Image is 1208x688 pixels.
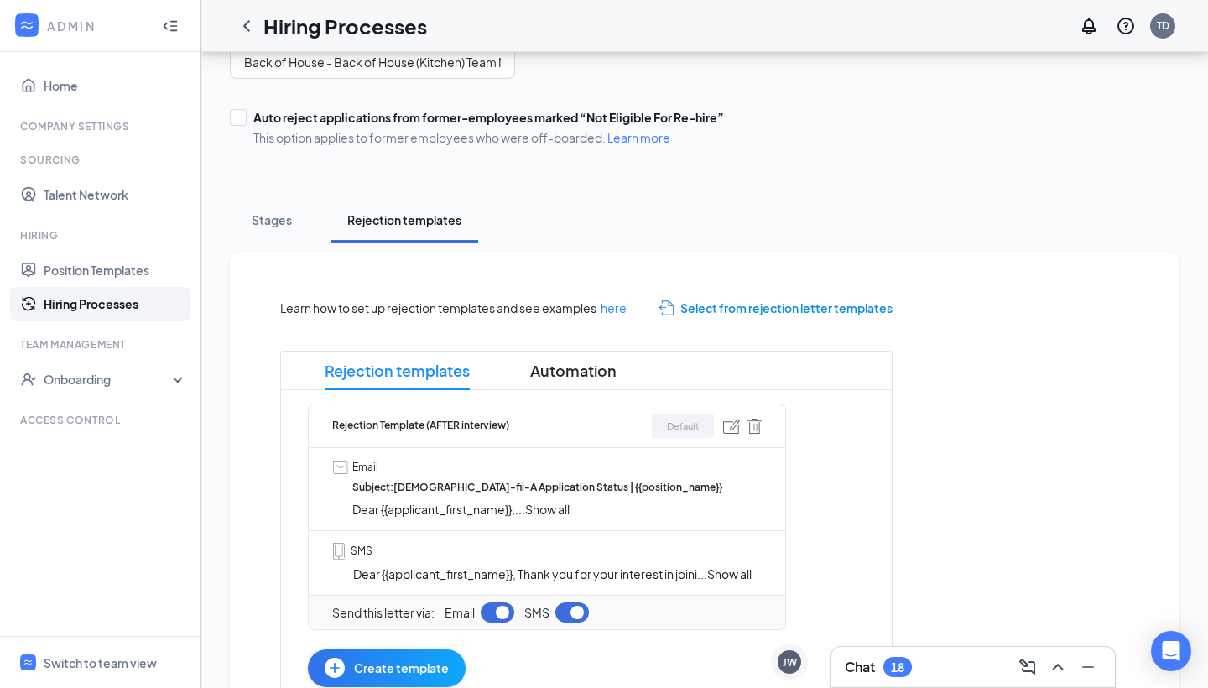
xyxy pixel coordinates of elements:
[230,45,515,79] input: Name of hiring process
[1048,657,1068,677] svg: ChevronUp
[280,299,627,317] span: Learn how to set up rejection templates and see examples
[530,352,617,390] span: Automation
[1157,18,1169,33] div: TD
[332,418,509,434] span: Rejection Template (AFTER interview)
[353,566,697,581] span: Dear {{applicant_first_name}}, Thank you for your interest in joini
[332,603,435,622] span: Send this letter via:
[325,352,470,390] span: Rejection templates
[47,18,147,34] div: ADMIN
[23,657,34,668] svg: WorkstreamLogo
[1151,631,1191,671] div: Open Intercom Messenger
[20,153,184,167] div: Sourcing
[1018,657,1038,677] svg: ComposeMessage
[20,119,184,133] div: Company Settings
[1079,16,1099,36] svg: Notifications
[845,658,875,676] h3: Chat
[263,12,427,40] h1: Hiring Processes
[783,655,797,670] div: JW
[601,300,627,315] a: here
[524,603,549,622] span: SMS
[891,660,904,675] div: 18
[44,178,187,211] a: Talent Network
[347,211,461,228] div: Rejection templates
[308,649,466,687] button: Create template
[354,659,449,677] span: Create template
[162,18,179,34] svg: Collapse
[607,130,670,145] a: Learn more
[1014,654,1041,680] button: ComposeMessage
[351,544,372,560] span: SMS
[20,413,184,427] div: Access control
[1075,654,1101,680] button: Minimize
[707,566,752,581] span: Show all
[44,69,187,102] a: Home
[352,480,762,496] span: Subject : [DEMOGRAPHIC_DATA]-fil-A Application Status | {{position_name}}
[20,371,37,388] svg: UserCheck
[515,502,570,517] span: ...
[1116,16,1136,36] svg: QuestionInfo
[352,502,515,517] span: Dear {{applicant_first_name}},
[352,460,378,476] span: Email
[1078,657,1098,677] svg: Minimize
[680,299,893,317] span: Select from rejection letter templates
[667,419,699,433] span: Default
[44,287,187,321] a: Hiring Processes
[18,17,35,34] svg: WorkstreamLogo
[44,253,187,287] a: Position Templates
[525,502,570,517] span: Show all
[247,211,297,228] div: Stages
[697,566,752,581] span: ...
[253,129,724,146] span: This option applies to former employees who were off-boarded.
[20,337,184,352] div: Team Management
[445,603,475,622] span: Email
[237,16,257,36] svg: ChevronLeft
[253,109,724,126] div: Auto reject applications from former-employees marked “Not Eligible For Re-hire”
[20,228,184,242] div: Hiring
[44,654,157,671] div: Switch to team view
[44,371,173,388] div: Onboarding
[1044,654,1071,680] button: ChevronUp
